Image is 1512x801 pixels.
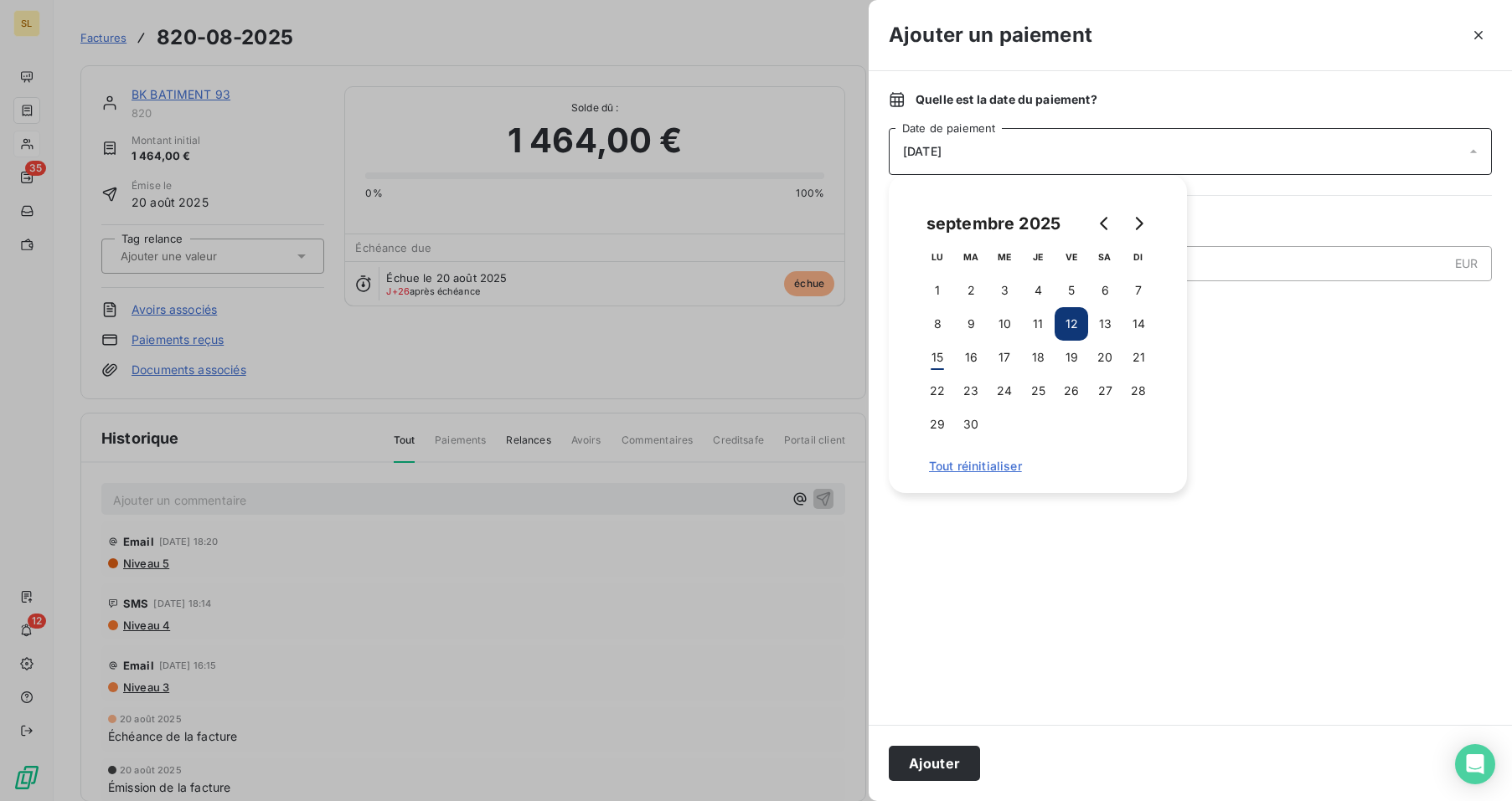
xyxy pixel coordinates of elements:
[954,307,988,341] button: 9
[954,374,988,408] button: 23
[929,460,1147,473] span: Tout réinitialiser
[1021,240,1055,274] th: jeudi
[1122,307,1155,341] button: 14
[1021,341,1055,374] button: 18
[1122,374,1155,408] button: 28
[1122,207,1155,240] button: Go to next month
[921,274,954,307] button: 1
[1021,274,1055,307] button: 4
[1055,307,1088,341] button: 12
[954,408,988,441] button: 30
[1055,240,1088,274] th: vendredi
[1122,240,1155,274] th: dimanche
[903,145,942,158] span: [DATE]
[1055,341,1088,374] button: 19
[889,746,980,781] button: Ajouter
[1088,274,1122,307] button: 6
[1122,274,1155,307] button: 7
[921,408,954,441] button: 29
[1088,240,1122,274] th: samedi
[988,274,1021,307] button: 3
[921,374,954,408] button: 22
[988,374,1021,408] button: 24
[1055,274,1088,307] button: 5
[921,307,954,341] button: 8
[921,210,1066,237] div: septembre 2025
[1055,374,1088,408] button: 26
[954,240,988,274] th: mardi
[1088,207,1122,240] button: Go to previous month
[921,240,954,274] th: lundi
[1088,307,1122,341] button: 13
[921,341,954,374] button: 15
[988,341,1021,374] button: 17
[954,274,988,307] button: 2
[1021,374,1055,408] button: 25
[889,295,1492,311] span: Nouveau solde dû :
[1021,307,1055,341] button: 11
[916,91,1097,108] span: Quelle est la date du paiement ?
[1088,341,1122,374] button: 20
[1455,744,1495,784] div: Open Intercom Messenger
[988,240,1021,274] th: mercredi
[988,307,1021,341] button: 10
[1088,374,1122,408] button: 27
[1122,341,1155,374] button: 21
[889,20,1092,50] h3: Ajouter un paiement
[954,341,988,374] button: 16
